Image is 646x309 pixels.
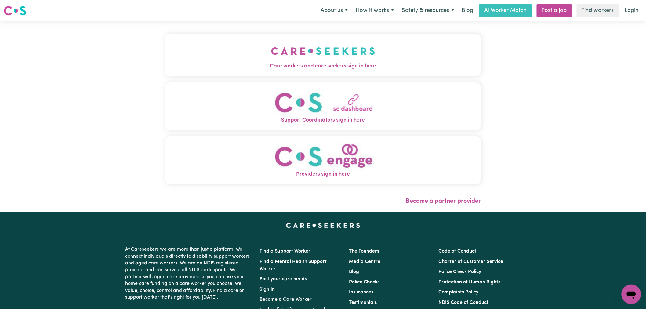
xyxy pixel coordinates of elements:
[352,4,398,17] button: How it works
[349,269,359,274] a: Blog
[165,116,481,124] span: Support Coordinators sign in here
[259,259,327,271] a: Find a Mental Health Support Worker
[439,290,479,295] a: Complaints Policy
[349,249,379,254] a: The Founders
[165,136,481,184] button: Providers sign in here
[165,34,481,76] button: Care workers and care seekers sign in here
[286,223,360,228] a: Careseekers home page
[4,5,26,16] img: Careseekers logo
[165,170,481,178] span: Providers sign in here
[259,277,307,282] a: Post your care needs
[4,4,26,18] a: Careseekers logo
[458,4,477,17] a: Blog
[621,4,642,17] a: Login
[349,290,373,295] a: Insurances
[165,62,481,70] span: Care workers and care seekers sign in here
[439,280,501,285] a: Protection of Human Rights
[259,297,312,302] a: Become a Care Worker
[439,259,503,264] a: Charter of Customer Service
[439,249,477,254] a: Code of Conduct
[439,300,489,305] a: NDIS Code of Conduct
[317,4,352,17] button: About us
[439,269,481,274] a: Police Check Policy
[259,249,310,254] a: Find a Support Worker
[349,300,377,305] a: Testimonials
[349,280,379,285] a: Police Checks
[398,4,458,17] button: Safety & resources
[406,198,481,204] a: Become a partner provider
[622,285,641,304] iframe: Button to launch messaging window
[537,4,572,17] a: Post a job
[479,4,532,17] a: AI Worker Match
[349,259,380,264] a: Media Centre
[125,244,252,303] p: At Careseekers we are more than just a platform. We connect individuals directly to disability su...
[259,287,275,292] a: Sign In
[577,4,619,17] a: Find workers
[165,82,481,130] button: Support Coordinators sign in here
